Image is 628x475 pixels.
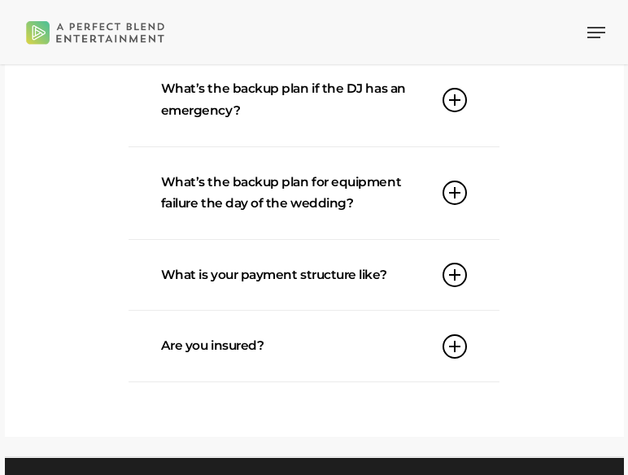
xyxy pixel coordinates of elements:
a: What’s the backup plan for equipment failure the day of the wedding? [161,147,468,239]
a: What is your payment structure like? [161,240,468,311]
img: A Perfect Blend Entertainment [23,10,168,54]
a: What’s the backup plan if the DJ has an emergency? [161,54,468,146]
a: Are you insured? [161,311,468,381]
a: Navigation Menu [587,24,605,41]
